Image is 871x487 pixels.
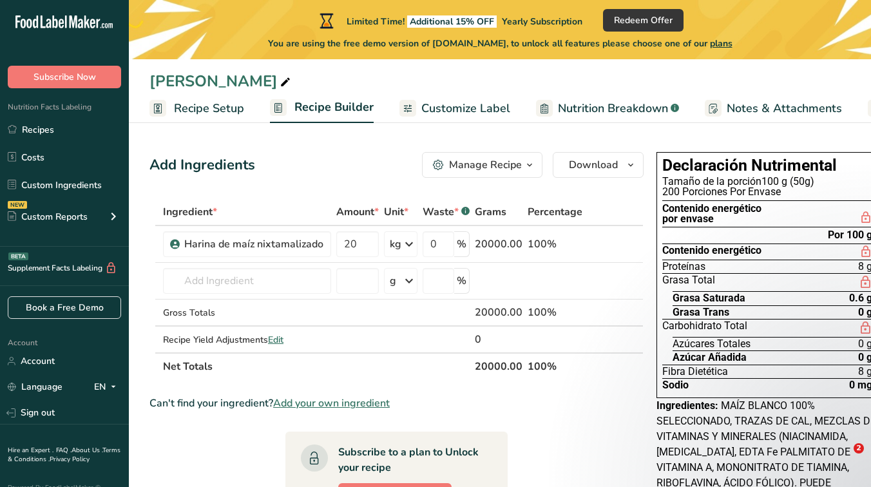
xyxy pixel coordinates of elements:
span: Sodio [662,380,689,390]
span: Carbohidrato Total [662,321,747,336]
th: 20000.00 [472,352,525,379]
span: Grasa Saturada [673,293,745,303]
button: Download [553,152,644,178]
div: NEW [8,201,27,209]
div: g [390,273,396,289]
a: FAQ . [56,446,72,455]
div: BETA [8,253,28,260]
th: 100% [525,352,585,379]
span: Unit [384,204,408,220]
div: kg [390,236,401,252]
span: Fibra Dietética [662,367,728,377]
span: Azúcar Añadida [673,352,747,363]
span: Edit [268,334,283,346]
span: 2 [854,443,864,454]
a: Recipe Builder [270,93,374,124]
button: Subscribe Now [8,66,121,88]
span: Amount [336,204,379,220]
th: Net Totals [160,352,472,379]
div: Can't find your ingredient? [149,396,644,411]
span: Customize Label [421,100,510,117]
div: Waste [423,204,470,220]
span: Redeem Offer [614,14,673,27]
span: Yearly Subscription [502,15,582,28]
div: Manage Recipe [449,157,522,173]
div: 100% [528,305,582,320]
button: Redeem Offer [603,9,684,32]
div: Gross Totals [163,306,331,320]
div: EN [94,379,121,395]
span: Add your own ingredient [273,396,390,411]
button: Manage Recipe [422,152,542,178]
a: Book a Free Demo [8,296,121,319]
span: Contenido energético [662,245,761,258]
a: Nutrition Breakdown [536,94,679,123]
span: Grams [475,204,506,220]
span: Additional 15% OFF [407,15,497,28]
a: Notes & Attachments [705,94,842,123]
div: Add Ingredients [149,155,255,176]
span: Subscribe Now [33,70,96,84]
a: Customize Label [399,94,510,123]
span: Ingredientes: [656,399,718,412]
span: Azúcares Totales [673,339,751,349]
span: Recipe Builder [294,99,374,116]
div: Contenido energético por envase [662,204,761,225]
span: Grasa Total [662,275,715,290]
div: Subscribe to a plan to Unlock your recipe [338,444,482,475]
div: 20000.00 [475,236,522,252]
span: plans [710,37,732,50]
span: You are using the free demo version of [DOMAIN_NAME], to unlock all features please choose one of... [268,37,732,50]
span: Grasa Trans [673,307,729,318]
div: Harina de maíz nixtamalizado [184,236,323,252]
div: [PERSON_NAME] [149,70,293,93]
a: Privacy Policy [50,455,90,464]
div: Recipe Yield Adjustments [163,333,331,347]
span: Nutrition Breakdown [558,100,668,117]
div: Custom Reports [8,210,88,224]
input: Add Ingredient [163,268,331,294]
span: Tamaño de la porción [662,175,761,187]
span: Download [569,157,618,173]
div: Limited Time! [317,13,582,28]
div: 0 [475,332,522,347]
a: Hire an Expert . [8,446,53,455]
span: Notes & Attachments [727,100,842,117]
div: 100% [528,236,582,252]
span: Proteínas [662,262,705,272]
span: Recipe Setup [174,100,244,117]
div: 20000.00 [475,305,522,320]
a: Recipe Setup [149,94,244,123]
span: Percentage [528,204,582,220]
a: Language [8,376,62,398]
span: Ingredient [163,204,217,220]
iframe: Intercom live chat [827,443,858,474]
a: Terms & Conditions . [8,446,120,464]
a: About Us . [72,446,102,455]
